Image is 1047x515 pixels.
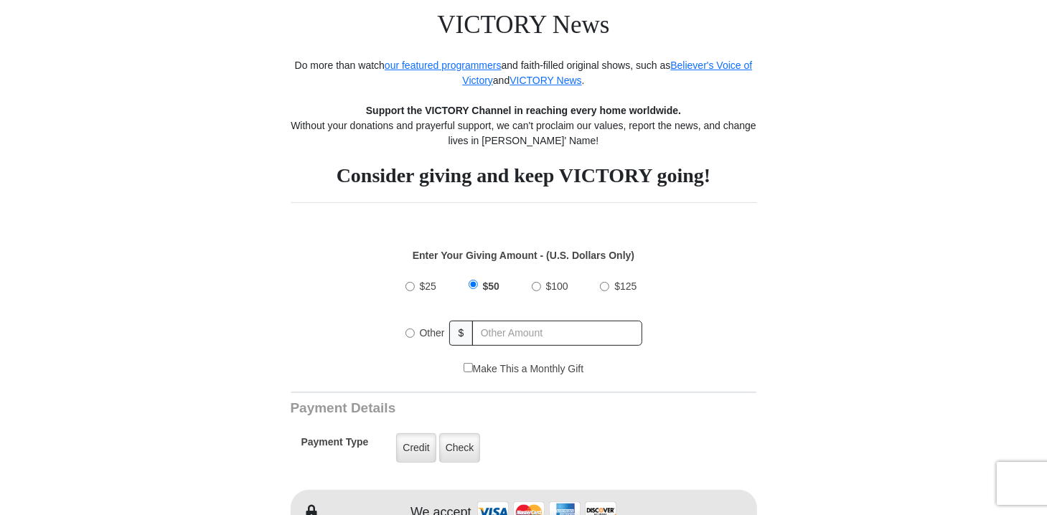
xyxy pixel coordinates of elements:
[337,164,711,186] strong: Consider giving and keep VICTORY going!
[510,75,581,86] a: VICTORY News
[396,433,436,463] label: Credit
[413,250,634,261] strong: Enter Your Giving Amount - (U.S. Dollars Only)
[614,280,637,292] span: $125
[291,400,657,417] h3: Payment Details
[439,433,481,463] label: Check
[420,280,436,292] span: $25
[464,363,473,372] input: Make This a Monthly Gift
[301,436,369,455] h5: Payment Type
[464,362,584,377] label: Make This a Monthly Gift
[291,58,757,188] div: Do more than watch and faith-filled original shows, such as and . Without your donations and pray...
[385,60,502,71] a: our featured programmers
[546,280,568,292] span: $100
[366,105,681,116] strong: Support the VICTORY Channel in reaching every home worldwide.
[420,327,445,339] span: Other
[483,280,499,292] span: $50
[449,321,474,346] span: $
[462,60,752,86] a: Believer's Voice of Victory
[472,321,642,346] input: Other Amount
